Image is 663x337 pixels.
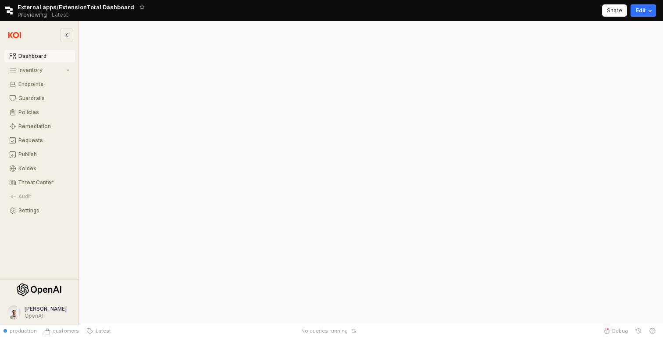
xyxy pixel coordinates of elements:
button: Help [645,325,659,337]
span: customers [53,327,79,334]
div: Inventory [18,67,64,73]
button: Policies [4,106,75,118]
button: Latest [82,325,114,337]
button: Threat Center [4,176,75,189]
button: Source Control [40,325,82,337]
div: Dashboard [18,53,70,59]
button: Edit [631,4,656,17]
button: Releases and History [47,9,73,21]
button: Settings [4,204,75,217]
span: Previewing [18,11,47,19]
button: Debug [600,325,631,337]
button: Remediation [4,120,75,133]
main: App Frame [79,21,663,325]
iframe: DashboardPage [79,21,663,325]
button: History [631,325,645,337]
span: [PERSON_NAME] [25,305,67,312]
div: Threat Center [18,179,70,186]
div: Guardrails [18,95,70,101]
button: Publish [4,148,75,161]
p: Share [607,7,622,14]
span: No queries running [301,327,348,334]
button: Endpoints [4,78,75,90]
p: Latest [52,11,68,18]
div: Publish [18,151,70,158]
button: Share app [602,4,627,17]
button: Reset app state [349,328,358,333]
button: Add app to favorites [138,3,146,11]
span: Latest [93,327,111,334]
span: Debug [612,327,628,334]
div: Requests [18,137,70,143]
button: Requests [4,134,75,147]
div: Audit [18,194,70,200]
div: Settings [18,208,70,214]
div: Endpoints [18,81,70,87]
div: OpenAI [25,312,67,319]
span: production [10,327,37,334]
div: Previewing Latest [18,9,73,21]
div: Koidex [18,165,70,172]
span: External apps/ExtensionTotal Dashboard [18,3,134,11]
button: Inventory [4,64,75,76]
div: Remediation [18,123,70,129]
button: Audit [4,190,75,203]
button: Koidex [4,162,75,175]
div: Policies [18,109,70,115]
button: Guardrails [4,92,75,104]
button: Dashboard [4,50,75,62]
